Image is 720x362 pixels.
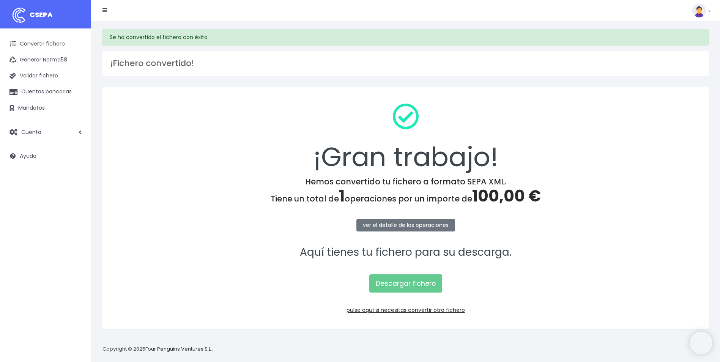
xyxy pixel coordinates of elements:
[145,345,212,353] a: Four Penguins Ventures S.L.
[369,274,442,293] a: Descargar fichero
[339,185,345,207] span: 1
[30,10,53,19] span: CSEPA
[4,124,87,140] a: Cuenta
[4,148,87,164] a: Ayuda
[4,84,87,100] a: Cuentas bancarias
[4,68,87,84] a: Validar fichero
[110,58,701,68] h3: ¡Fichero convertido!
[112,97,699,177] div: ¡Gran trabajo!
[21,128,41,135] span: Cuenta
[9,6,28,25] img: logo
[112,244,699,261] p: Aquí tienes tu fichero para su descarga.
[347,306,465,314] a: pulsa aquí si necesitas convertir otro fichero
[112,177,699,206] h4: Hemos convertido tu fichero a formato SEPA XML. Tiene un total de operaciones por un importe de
[4,36,87,52] a: Convertir fichero
[472,185,541,207] span: 100,00 €
[692,4,706,17] img: profile
[102,29,709,46] div: Se ha convertido el fichero con éxito
[356,219,455,231] a: ver el detalle de las operaciones
[102,345,213,353] p: Copyright © 2025 .
[20,152,36,160] span: Ayuda
[4,100,87,116] a: Mandatos
[4,52,87,68] a: Generar Norma58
